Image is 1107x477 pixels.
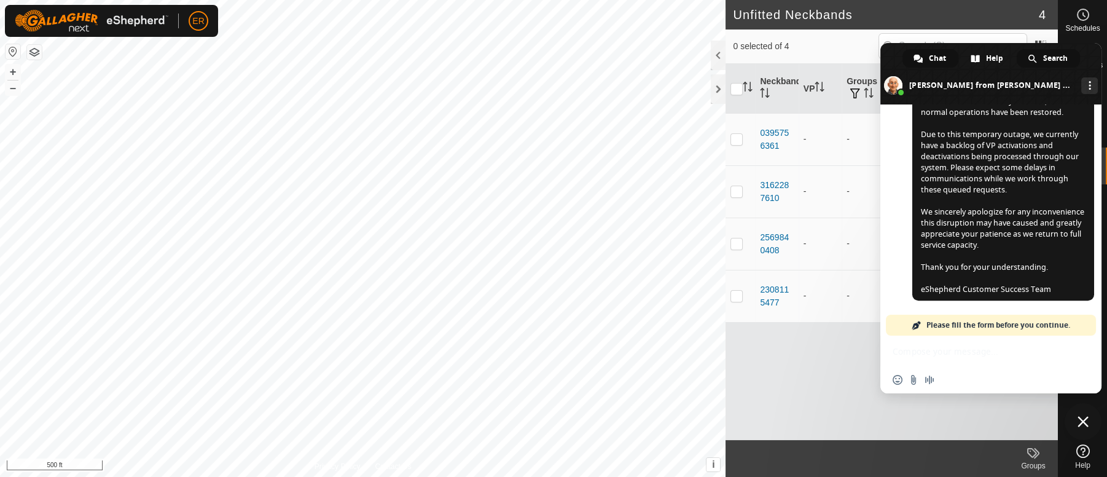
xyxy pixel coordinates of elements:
div: 2569840408 [760,231,793,257]
p-sorticon: Activate to sort [815,84,824,93]
app-display-virtual-paddock-transition: - [804,186,807,196]
div: Chat [902,49,958,68]
span: 4 [1039,6,1046,24]
div: 2308115477 [760,283,793,309]
button: i [706,458,720,471]
app-display-virtual-paddock-transition: - [804,291,807,301]
td: - [842,270,885,322]
button: Map Layers [27,45,42,60]
input: Search (S) [878,33,1027,59]
span: Audio message [925,375,934,385]
div: More channels [1081,77,1098,94]
div: 3162287610 [760,179,793,205]
span: i [712,459,714,470]
div: 0395756361 [760,127,793,152]
p-sorticon: Activate to sort [864,90,874,100]
span: Please fill the form before you continue. [926,315,1070,336]
span: []() Hi All, We're pleased to confirm that the network interruption affecting customers with cell... [921,41,1085,294]
span: Help [986,49,1003,68]
th: Groups [842,64,885,114]
button: + [6,65,20,79]
button: – [6,81,20,95]
td: - [842,113,885,165]
h2: Unfitted Neckbands [733,7,1038,22]
app-display-virtual-paddock-transition: - [804,134,807,144]
app-display-virtual-paddock-transition: - [804,238,807,248]
a: Privacy Policy [315,461,361,472]
div: Help [960,49,1015,68]
button: Reset Map [6,44,20,59]
div: Close chat [1065,403,1101,440]
span: Search [1043,49,1068,68]
p-sorticon: Activate to sort [743,84,753,93]
a: Contact Us [375,461,411,472]
span: Chat [929,49,946,68]
th: VP [799,64,842,114]
span: ER [192,15,204,28]
td: - [842,165,885,218]
p-sorticon: Activate to sort [760,90,770,100]
img: Gallagher Logo [15,10,168,32]
div: Search [1017,49,1080,68]
td: - [842,218,885,270]
th: Neckband [755,64,798,114]
span: Send a file [909,375,918,385]
a: Help [1058,440,1107,474]
span: 0 selected of 4 [733,40,878,53]
div: Groups [1009,460,1058,471]
span: Schedules [1065,25,1100,32]
span: Help [1075,462,1090,469]
span: Insert an emoji [893,375,902,385]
